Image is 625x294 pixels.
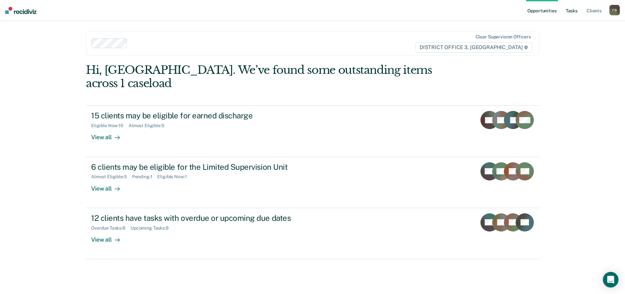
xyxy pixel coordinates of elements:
div: Clear supervision officers [476,34,531,40]
div: 15 clients may be eligible for earned discharge [91,111,320,120]
a: 15 clients may be eligible for earned dischargeEligible Now:10Almost Eligible:5View all [86,105,539,157]
div: Eligible Now : 1 [157,174,192,180]
div: View all [91,231,128,243]
div: Open Intercom Messenger [603,272,618,287]
div: Pending : 1 [132,174,158,180]
div: F B [609,5,620,15]
div: Hi, [GEOGRAPHIC_DATA]. We’ve found some outstanding items across 1 caseload [86,63,449,90]
a: 12 clients have tasks with overdue or upcoming due datesOverdue Tasks:8Upcoming Tasks:9View all [86,208,539,259]
div: Overdue Tasks : 8 [91,225,131,231]
div: Upcoming Tasks : 9 [131,225,174,231]
a: 6 clients may be eligible for the Limited Supervision UnitAlmost Eligible:5Pending:1Eligible Now:... [86,157,539,208]
div: View all [91,180,128,192]
div: 12 clients have tasks with overdue or upcoming due dates [91,213,320,223]
div: Eligible Now : 10 [91,123,129,128]
div: 6 clients may be eligible for the Limited Supervision Unit [91,162,320,172]
button: FB [609,5,620,15]
div: Almost Eligible : 5 [129,123,170,128]
span: DISTRICT OFFICE 3, [GEOGRAPHIC_DATA] [415,42,532,53]
div: Almost Eligible : 5 [91,174,132,180]
img: Recidiviz [5,7,36,14]
div: View all [91,128,128,141]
